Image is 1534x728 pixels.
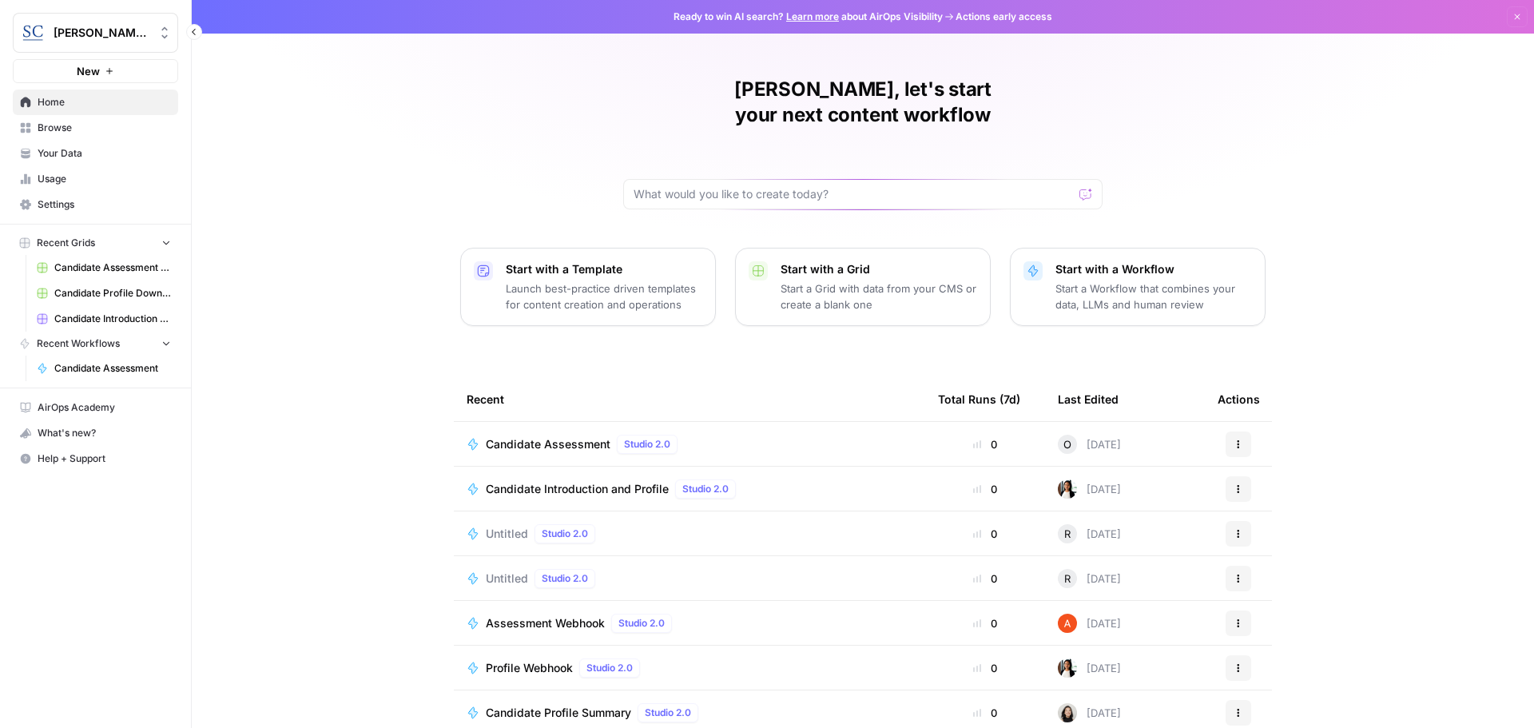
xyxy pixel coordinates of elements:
span: Candidate Introduction Download Sheet [54,312,171,326]
div: 0 [938,615,1032,631]
a: Assessment WebhookStudio 2.0 [467,614,912,633]
div: Last Edited [1058,377,1119,421]
span: Studio 2.0 [586,661,633,675]
div: [DATE] [1058,435,1121,454]
a: Browse [13,115,178,141]
a: Candidate Assessment [30,356,178,381]
a: Candidate Profile Download Sheet [30,280,178,306]
div: [DATE] [1058,658,1121,678]
p: Launch best-practice driven templates for content creation and operations [506,280,702,312]
a: Candidate Assessment Download Sheet [30,255,178,280]
div: 0 [938,526,1032,542]
span: R [1064,526,1071,542]
span: Candidate Introduction and Profile [486,481,669,497]
img: t5ef5oef8zpw1w4g2xghobes91mw [1058,703,1077,722]
button: New [13,59,178,83]
span: Studio 2.0 [542,571,588,586]
span: Studio 2.0 [645,706,691,720]
div: What's new? [14,421,177,445]
p: Start with a Template [506,261,702,277]
span: Assessment Webhook [486,615,605,631]
div: [DATE] [1058,703,1121,722]
img: xqjo96fmx1yk2e67jao8cdkou4un [1058,479,1077,499]
img: xqjo96fmx1yk2e67jao8cdkou4un [1058,658,1077,678]
div: 0 [938,660,1032,676]
span: Studio 2.0 [624,437,670,452]
button: What's new? [13,420,178,446]
span: Candidate Assessment [486,436,610,452]
span: [PERSON_NAME] [GEOGRAPHIC_DATA] [54,25,150,41]
button: Help + Support [13,446,178,471]
span: Candidate Profile Download Sheet [54,286,171,300]
span: Ready to win AI search? about AirOps Visibility [674,10,943,24]
span: Home [38,95,171,109]
span: Candidate Assessment [54,361,171,376]
a: UntitledStudio 2.0 [467,524,912,543]
div: [DATE] [1058,524,1121,543]
div: Recent [467,377,912,421]
span: Recent Workflows [37,336,120,351]
a: Candidate Introduction Download Sheet [30,306,178,332]
button: Start with a TemplateLaunch best-practice driven templates for content creation and operations [460,248,716,326]
div: Actions [1218,377,1260,421]
span: Studio 2.0 [618,616,665,631]
button: Workspace: Stanton Chase Nashville [13,13,178,53]
p: Start with a Grid [781,261,977,277]
div: Total Runs (7d) [938,377,1020,421]
span: R [1064,571,1071,587]
div: 0 [938,571,1032,587]
span: Studio 2.0 [682,482,729,496]
span: O [1063,436,1071,452]
span: New [77,63,100,79]
button: Start with a GridStart a Grid with data from your CMS or create a blank one [735,248,991,326]
p: Start a Workflow that combines your data, LLMs and human review [1055,280,1252,312]
span: AirOps Academy [38,400,171,415]
p: Start with a Workflow [1055,261,1252,277]
div: [DATE] [1058,614,1121,633]
a: Your Data [13,141,178,166]
div: 0 [938,481,1032,497]
div: [DATE] [1058,479,1121,499]
span: Your Data [38,146,171,161]
p: Start a Grid with data from your CMS or create a blank one [781,280,977,312]
img: cje7zb9ux0f2nqyv5qqgv3u0jxek [1058,614,1077,633]
a: AirOps Academy [13,395,178,420]
span: Recent Grids [37,236,95,250]
span: Candidate Profile Summary [486,705,631,721]
div: 0 [938,436,1032,452]
a: Profile WebhookStudio 2.0 [467,658,912,678]
a: Settings [13,192,178,217]
span: Actions early access [956,10,1052,24]
button: Recent Workflows [13,332,178,356]
h1: [PERSON_NAME], let's start your next content workflow [623,77,1103,128]
span: Untitled [486,571,528,587]
div: 0 [938,705,1032,721]
a: Candidate Profile SummaryStudio 2.0 [467,703,912,722]
span: Untitled [486,526,528,542]
span: Settings [38,197,171,212]
span: Studio 2.0 [542,527,588,541]
span: Browse [38,121,171,135]
a: UntitledStudio 2.0 [467,569,912,588]
a: Home [13,90,178,115]
button: Recent Grids [13,231,178,255]
a: Learn more [786,10,839,22]
input: What would you like to create today? [634,186,1073,202]
span: Usage [38,172,171,186]
span: Profile Webhook [486,660,573,676]
img: Stanton Chase Nashville Logo [18,18,47,47]
div: [DATE] [1058,569,1121,588]
a: Usage [13,166,178,192]
span: Candidate Assessment Download Sheet [54,261,171,275]
span: Help + Support [38,452,171,466]
a: Candidate Introduction and ProfileStudio 2.0 [467,479,912,499]
a: Candidate AssessmentStudio 2.0 [467,435,912,454]
button: Start with a WorkflowStart a Workflow that combines your data, LLMs and human review [1010,248,1266,326]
